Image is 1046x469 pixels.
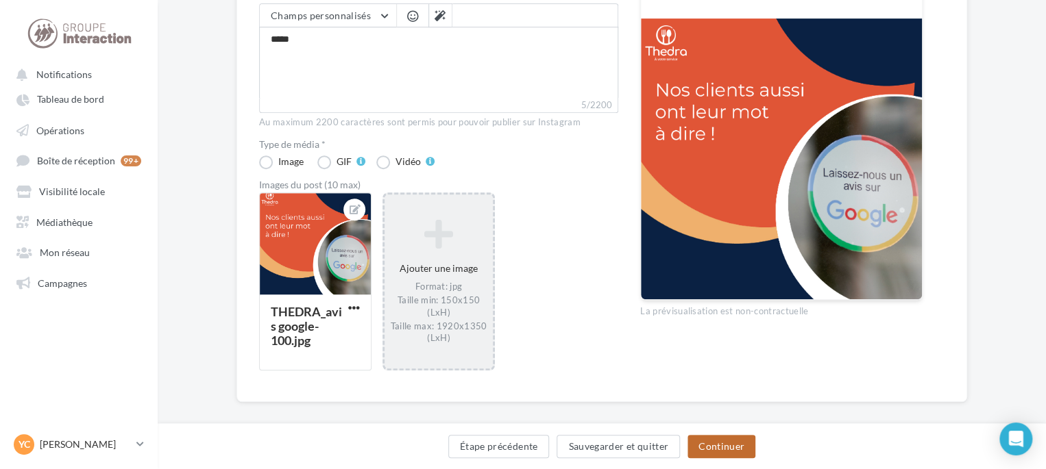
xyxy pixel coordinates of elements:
[278,157,304,166] div: Image
[37,94,104,105] span: Tableau de bord
[40,246,90,258] span: Mon réseau
[19,438,30,451] span: YC
[36,68,92,80] span: Notifications
[8,86,149,111] a: Tableau de bord
[11,431,147,457] a: YC [PERSON_NAME]
[39,186,105,197] span: Visibilité locale
[260,4,396,27] button: Champs personnalisés
[271,304,342,348] div: THEDRA_avis google-100.jpg
[337,157,352,166] div: GIF
[121,155,141,166] div: 99+
[688,435,755,458] button: Continuer
[8,178,149,203] a: Visibilité locale
[259,140,618,149] label: Type de média *
[36,216,93,227] span: Médiathèque
[8,209,149,233] a: Médiathèque
[448,435,550,458] button: Étape précédente
[271,10,371,21] span: Champs personnalisés
[8,270,149,294] a: Campagnes
[8,147,149,173] a: Boîte de réception 99+
[640,300,923,318] div: La prévisualisation est non-contractuelle
[259,98,618,113] label: 5/2200
[8,239,149,264] a: Mon réseau
[40,438,131,451] p: [PERSON_NAME]
[259,180,618,190] div: Images du post (10 max)
[999,422,1032,455] div: Open Intercom Messenger
[37,155,115,166] span: Boîte de réception
[396,157,421,166] div: Vidéo
[8,117,149,142] a: Opérations
[557,435,680,458] button: Sauvegarder et quitter
[36,124,84,136] span: Opérations
[38,277,87,288] span: Campagnes
[259,116,618,129] div: Au maximum 2200 caractères sont permis pour pouvoir publier sur Instagram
